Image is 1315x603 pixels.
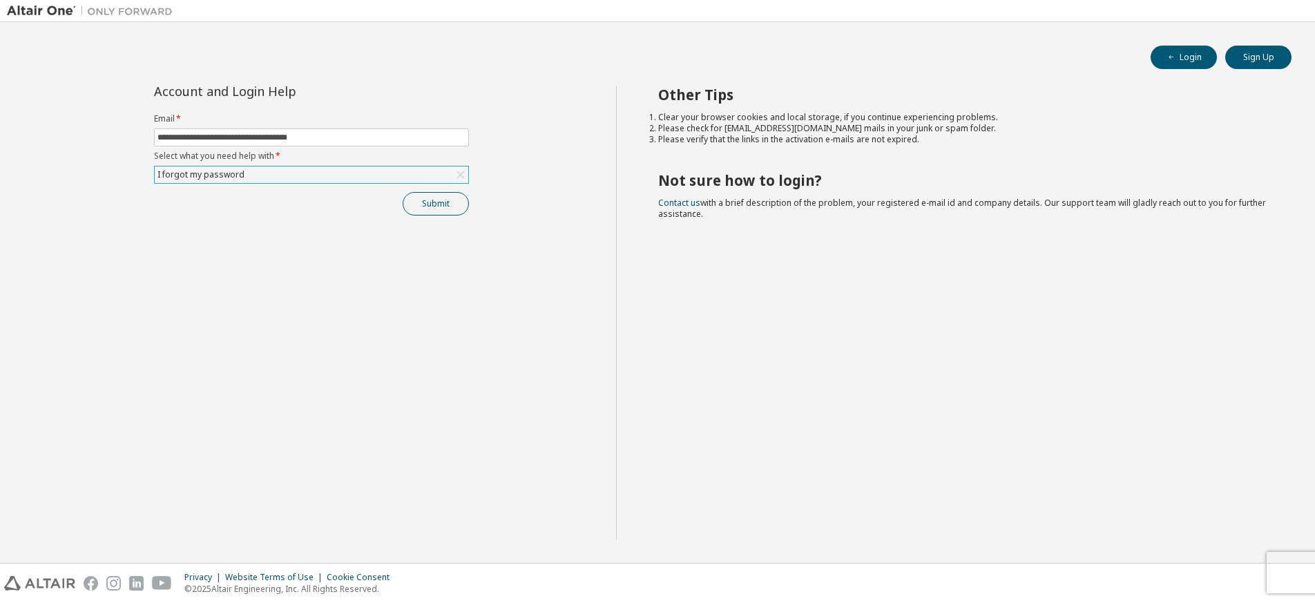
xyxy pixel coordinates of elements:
[184,572,225,583] div: Privacy
[154,86,406,97] div: Account and Login Help
[658,112,1267,123] li: Clear your browser cookies and local storage, if you continue experiencing problems.
[658,197,700,209] a: Contact us
[155,167,247,182] div: I forgot my password
[1151,46,1217,69] button: Login
[7,4,180,18] img: Altair One
[1225,46,1292,69] button: Sign Up
[154,151,469,162] label: Select what you need help with
[658,171,1267,189] h2: Not sure how to login?
[184,583,398,595] p: © 2025 Altair Engineering, Inc. All Rights Reserved.
[658,197,1266,220] span: with a brief description of the problem, your registered e-mail id and company details. Our suppo...
[658,86,1267,104] h2: Other Tips
[658,134,1267,145] li: Please verify that the links in the activation e-mails are not expired.
[154,113,469,124] label: Email
[84,576,98,591] img: facebook.svg
[152,576,172,591] img: youtube.svg
[327,572,398,583] div: Cookie Consent
[658,123,1267,134] li: Please check for [EMAIL_ADDRESS][DOMAIN_NAME] mails in your junk or spam folder.
[106,576,121,591] img: instagram.svg
[403,192,469,216] button: Submit
[129,576,144,591] img: linkedin.svg
[225,572,327,583] div: Website Terms of Use
[155,166,468,183] div: I forgot my password
[4,576,75,591] img: altair_logo.svg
